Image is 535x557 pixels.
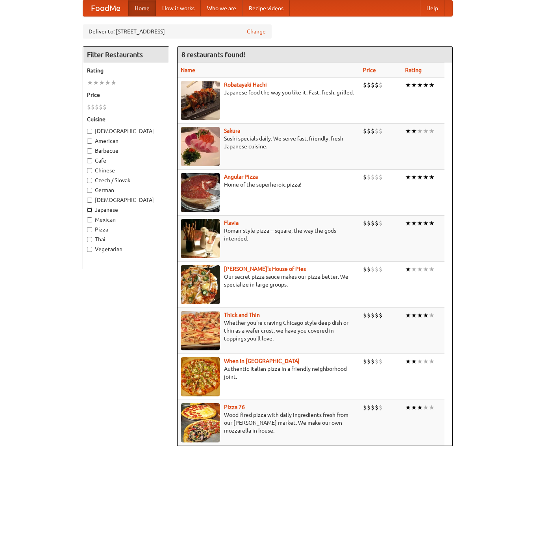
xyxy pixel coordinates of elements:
label: German [87,186,165,194]
li: $ [363,311,367,320]
a: Recipe videos [243,0,290,16]
input: Cafe [87,158,92,163]
a: Sakura [224,128,240,134]
li: ★ [429,265,435,274]
input: Barbecue [87,148,92,154]
li: $ [379,173,383,181]
li: $ [379,81,383,89]
li: $ [367,81,371,89]
h5: Price [87,91,165,99]
li: ★ [405,81,411,89]
a: Rating [405,67,422,73]
li: ★ [411,173,417,181]
li: ★ [417,173,423,181]
li: $ [375,219,379,228]
img: sakura.jpg [181,127,220,166]
a: Robatayaki Hachi [224,81,267,88]
li: ★ [411,265,417,274]
li: ★ [93,78,99,87]
li: $ [363,127,367,135]
p: Sushi specials daily. We serve fast, friendly, fresh Japanese cuisine. [181,135,357,150]
li: $ [103,103,107,111]
p: Whether you're craving Chicago-style deep dish or thin as a wafer crust, we have you covered in t... [181,319,357,342]
li: ★ [423,357,429,366]
p: Japanese food the way you like it. Fast, fresh, grilled. [181,89,357,96]
li: ★ [411,311,417,320]
div: Deliver to: [STREET_ADDRESS] [83,24,272,39]
li: ★ [417,311,423,320]
p: Roman-style pizza -- square, the way the gods intended. [181,227,357,242]
li: $ [379,127,383,135]
h5: Rating [87,67,165,74]
img: wheninrome.jpg [181,357,220,396]
li: $ [95,103,99,111]
label: American [87,137,165,145]
li: $ [367,403,371,412]
a: Change [247,28,266,35]
li: $ [367,311,371,320]
li: ★ [405,219,411,228]
li: $ [367,219,371,228]
li: ★ [405,357,411,366]
li: $ [375,403,379,412]
li: $ [375,127,379,135]
li: ★ [417,127,423,135]
h4: Filter Restaurants [83,47,169,63]
li: $ [363,81,367,89]
input: Czech / Slovak [87,178,92,183]
p: Our secret pizza sauce makes our pizza better. We specialize in large groups. [181,273,357,289]
li: ★ [417,219,423,228]
li: $ [375,265,379,274]
img: luigis.jpg [181,265,220,304]
li: $ [363,265,367,274]
b: Pizza 76 [224,404,245,410]
li: ★ [411,219,417,228]
li: $ [371,219,375,228]
label: Cafe [87,157,165,165]
a: Who we are [201,0,243,16]
li: ★ [417,357,423,366]
li: ★ [423,127,429,135]
li: $ [371,265,375,274]
input: Mexican [87,217,92,222]
a: FoodMe [83,0,128,16]
input: Japanese [87,207,92,213]
li: ★ [429,173,435,181]
label: Japanese [87,206,165,214]
label: Pizza [87,226,165,233]
a: Help [420,0,444,16]
p: Home of the superheroic pizza! [181,181,357,189]
li: $ [375,81,379,89]
input: Vegetarian [87,247,92,252]
li: ★ [429,357,435,366]
a: Price [363,67,376,73]
li: ★ [405,127,411,135]
input: Chinese [87,168,92,173]
li: ★ [405,173,411,181]
li: ★ [411,357,417,366]
li: ★ [423,311,429,320]
label: Thai [87,235,165,243]
img: pizza76.jpg [181,403,220,442]
li: $ [371,81,375,89]
h5: Cuisine [87,115,165,123]
a: Home [128,0,156,16]
input: German [87,188,92,193]
li: $ [379,219,383,228]
li: ★ [87,78,93,87]
label: [DEMOGRAPHIC_DATA] [87,196,165,204]
li: ★ [429,403,435,412]
ng-pluralize: 8 restaurants found! [181,51,245,58]
label: [DEMOGRAPHIC_DATA] [87,127,165,135]
a: Name [181,67,195,73]
li: ★ [411,81,417,89]
li: $ [371,311,375,320]
p: Wood-fired pizza with daily ingredients fresh from our [PERSON_NAME] market. We make our own mozz... [181,411,357,435]
input: [DEMOGRAPHIC_DATA] [87,198,92,203]
li: ★ [411,127,417,135]
label: Chinese [87,167,165,174]
img: flavia.jpg [181,219,220,258]
a: [PERSON_NAME]'s House of Pies [224,266,306,272]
